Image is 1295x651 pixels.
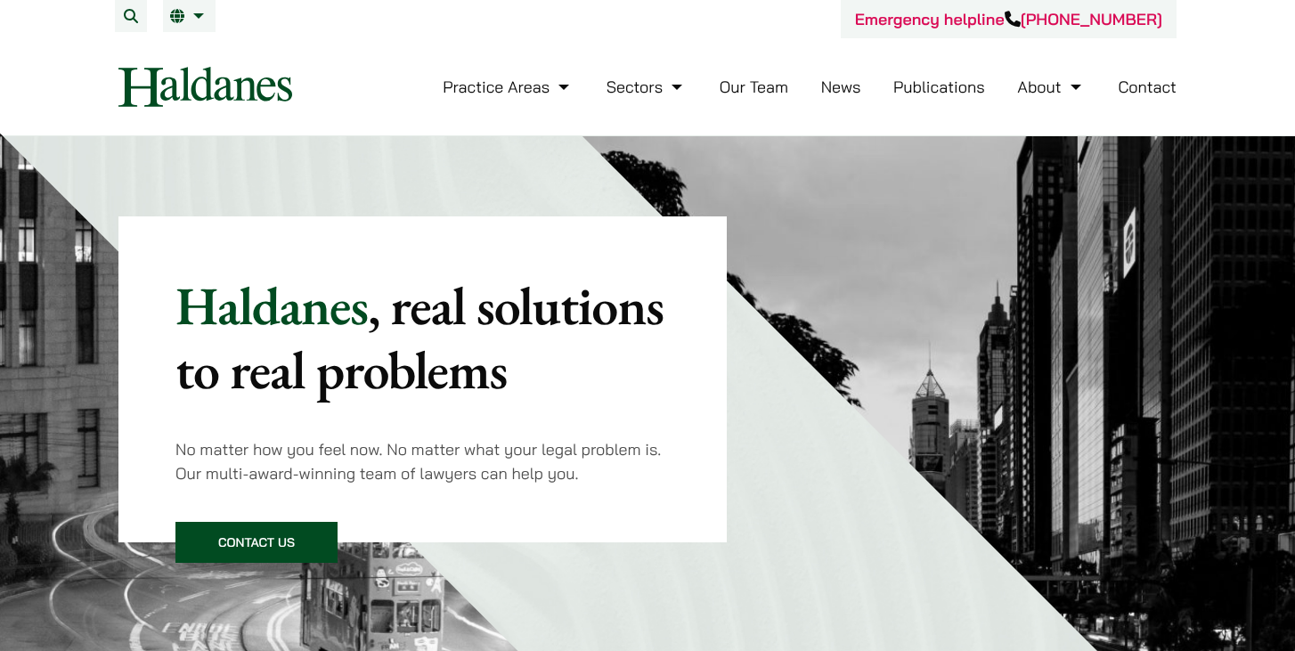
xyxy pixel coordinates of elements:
[118,67,292,107] img: Logo of Haldanes
[1118,77,1177,97] a: Contact
[1017,77,1085,97] a: About
[175,437,670,485] p: No matter how you feel now. No matter what your legal problem is. Our multi-award-winning team of...
[821,77,861,97] a: News
[443,77,574,97] a: Practice Areas
[175,273,670,402] p: Haldanes
[855,9,1162,29] a: Emergency helpline[PHONE_NUMBER]
[170,9,208,23] a: EN
[175,271,664,404] mark: , real solutions to real problems
[893,77,985,97] a: Publications
[720,77,788,97] a: Our Team
[175,522,338,563] a: Contact Us
[607,77,687,97] a: Sectors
